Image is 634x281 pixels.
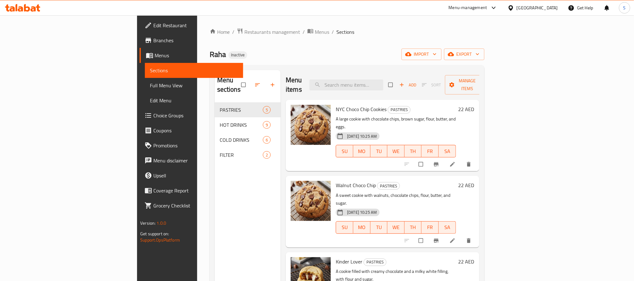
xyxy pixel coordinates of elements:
div: Menu-management [449,4,487,12]
div: PASTRIES [364,258,386,266]
button: TH [405,145,422,157]
a: Menus [140,48,243,63]
span: Branches [153,37,238,44]
a: Promotions [140,138,243,153]
button: FR [422,221,439,234]
button: SU [336,221,353,234]
a: Coupons [140,123,243,138]
span: SU [339,223,351,232]
span: WE [390,223,402,232]
span: Full Menu View [150,82,238,89]
span: PASTRIES [220,106,263,114]
span: FR [424,223,436,232]
span: import [406,50,437,58]
button: Add section [266,78,281,92]
p: A large cookie with chocolate chips, brown sugar, flour, butter, and eggs. [336,115,456,131]
nav: breadcrumb [210,28,484,36]
a: Branches [140,33,243,48]
a: Sections [145,63,243,78]
a: Menu disclaimer [140,153,243,168]
span: [DATE] 10:25 AM [345,209,379,215]
button: export [444,49,484,60]
span: Sort sections [251,78,266,92]
h6: 22 AED [458,181,474,190]
li: / [303,28,305,36]
span: SA [441,223,453,232]
span: Edit Menu [150,97,238,104]
button: SA [439,145,456,157]
span: SU [339,147,351,156]
a: Choice Groups [140,108,243,123]
p: A sweet cookie with walnuts, chocolate chips, flour, butter, and sugar. [336,192,456,207]
a: Full Menu View [145,78,243,93]
span: HOT DRINKS [220,121,263,129]
span: Get support on: [140,230,169,238]
div: items [263,121,271,129]
span: export [449,50,479,58]
button: WE [387,221,405,234]
a: Restaurants management [237,28,300,36]
div: PASTRIES [388,106,411,114]
img: Walnut Choco Chip [291,181,331,221]
span: TH [407,147,419,156]
span: Select to update [415,158,428,170]
span: Menus [155,52,238,59]
span: PASTRIES [377,182,400,190]
div: COLD DRINKS6 [215,132,281,147]
button: SA [439,221,456,234]
button: delete [462,157,477,171]
span: MO [356,223,368,232]
div: items [263,106,271,114]
span: Promotions [153,142,238,149]
span: TH [407,223,419,232]
div: items [263,151,271,159]
span: Kinder Lover [336,257,362,266]
span: FR [424,147,436,156]
span: Upsell [153,172,238,179]
a: Edit menu item [449,238,457,244]
span: Grocery Checklist [153,202,238,209]
span: PASTRIES [364,258,386,266]
a: Grocery Checklist [140,198,243,213]
span: Menu disclaimer [153,157,238,164]
a: Edit Restaurant [140,18,243,33]
button: SU [336,145,353,157]
button: Branch-specific-item [429,157,444,171]
span: WE [390,147,402,156]
h6: 22 AED [458,105,474,114]
span: 9 [263,122,270,128]
button: MO [353,145,371,157]
span: S [623,4,626,11]
button: WE [387,145,405,157]
div: PASTRIES5 [215,102,281,117]
button: Manage items [445,75,489,95]
button: Add [398,80,418,90]
a: Support.OpsPlatform [140,236,180,244]
button: TU [371,145,388,157]
a: Edit Menu [145,93,243,108]
a: Coverage Report [140,183,243,198]
span: MO [356,147,368,156]
span: Manage items [450,77,484,93]
span: FILTER [220,151,263,159]
span: Menus [315,28,329,36]
div: HOT DRINKS9 [215,117,281,132]
span: Select section [385,79,398,91]
div: [GEOGRAPHIC_DATA] [517,4,558,11]
span: 2 [263,152,270,158]
input: search [309,79,383,90]
span: Walnut Choco Chip [336,181,376,190]
a: Menus [307,28,329,36]
img: NYC Choco Chip Cookies [291,105,331,145]
button: Branch-specific-item [429,234,444,248]
button: import [401,49,442,60]
span: 6 [263,137,270,143]
span: COLD DRINKS [220,136,263,144]
span: SA [441,147,453,156]
span: 5 [263,107,270,113]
